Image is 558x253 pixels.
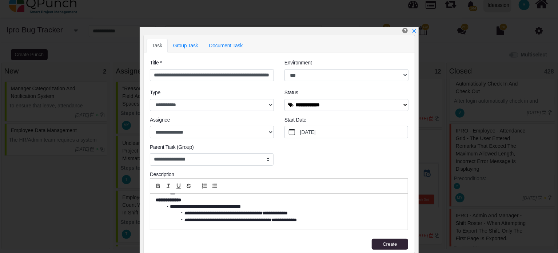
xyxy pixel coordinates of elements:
[284,116,408,126] legend: Start Date
[412,28,417,34] a: x
[150,171,408,178] div: Description
[383,241,397,247] span: Create
[147,39,168,52] a: Task
[285,126,299,138] button: calendar
[299,126,408,138] label: [DATE]
[289,129,295,135] svg: calendar
[402,27,408,33] i: Create Punch
[168,39,204,52] a: Group Task
[203,39,248,52] a: Document Task
[150,59,162,67] label: Title *
[150,143,274,153] legend: Parent Task (Group)
[150,116,274,126] legend: Assignee
[284,59,312,67] label: Environment
[412,28,417,33] svg: x
[284,89,408,99] legend: Status
[150,89,274,99] legend: Type
[372,239,408,250] button: Create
